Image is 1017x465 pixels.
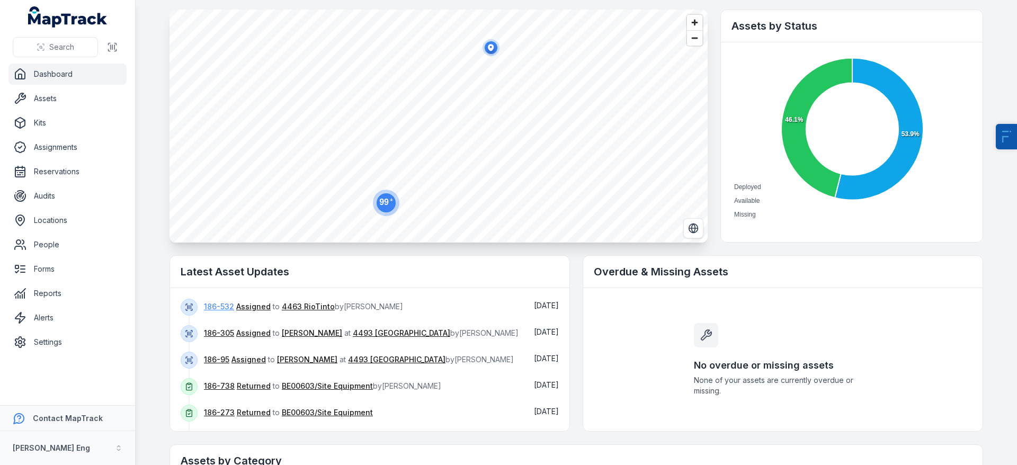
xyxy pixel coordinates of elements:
[534,380,559,389] span: [DATE]
[687,30,702,46] button: Zoom out
[204,355,514,364] span: to at by [PERSON_NAME]
[734,211,756,218] span: Missing
[204,328,519,337] span: to at by [PERSON_NAME]
[13,443,90,452] strong: [PERSON_NAME] Eng
[282,328,342,338] a: [PERSON_NAME]
[8,185,127,207] a: Audits
[534,327,559,336] time: 08/08/2025, 2:20:51 pm
[33,414,103,423] strong: Contact MapTrack
[390,197,393,203] tspan: +
[231,354,266,365] a: Assigned
[534,407,559,416] time: 07/08/2025, 8:54:16 am
[379,197,393,207] text: 99
[204,407,235,418] a: 186-273
[687,15,702,30] button: Zoom in
[734,197,760,204] span: Available
[204,328,234,338] a: 186-305
[534,327,559,336] span: [DATE]
[236,328,271,338] a: Assigned
[13,37,98,57] button: Search
[8,137,127,158] a: Assignments
[8,112,127,133] a: Kits
[353,328,450,338] a: 4493 [GEOGRAPHIC_DATA]
[694,358,872,373] h3: No overdue or missing assets
[348,354,445,365] a: 4493 [GEOGRAPHIC_DATA]
[236,301,271,312] a: Assigned
[28,6,108,28] a: MapTrack
[534,301,559,310] time: 13/08/2025, 10:45:06 am
[731,19,972,33] h2: Assets by Status
[204,354,229,365] a: 186-95
[277,354,337,365] a: [PERSON_NAME]
[181,264,559,279] h2: Latest Asset Updates
[8,88,127,109] a: Assets
[734,183,761,191] span: Deployed
[534,380,559,389] time: 07/08/2025, 8:54:34 am
[694,375,872,396] span: None of your assets are currently overdue or missing.
[8,234,127,255] a: People
[204,408,373,417] span: to
[534,301,559,310] span: [DATE]
[49,42,74,52] span: Search
[8,64,127,85] a: Dashboard
[8,283,127,304] a: Reports
[169,10,708,243] canvas: Map
[683,218,703,238] button: Switch to Satellite View
[204,302,403,311] span: to by [PERSON_NAME]
[204,301,234,312] a: 186-532
[8,210,127,231] a: Locations
[237,381,271,391] a: Returned
[534,354,559,363] time: 08/08/2025, 1:43:47 pm
[204,381,441,390] span: to by [PERSON_NAME]
[8,258,127,280] a: Forms
[282,301,335,312] a: 4463 RioTinto
[8,332,127,353] a: Settings
[237,407,271,418] a: Returned
[282,381,373,391] a: BE00603/Site Equipment
[8,161,127,182] a: Reservations
[204,381,235,391] a: 186-738
[594,264,972,279] h2: Overdue & Missing Assets
[534,354,559,363] span: [DATE]
[8,307,127,328] a: Alerts
[534,407,559,416] span: [DATE]
[282,407,373,418] a: BE00603/Site Equipment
